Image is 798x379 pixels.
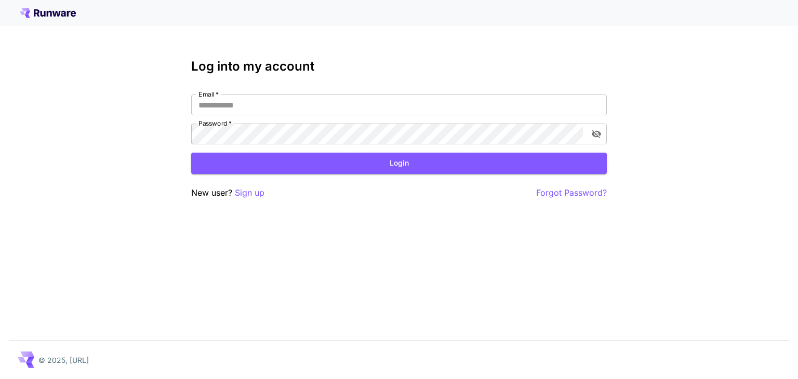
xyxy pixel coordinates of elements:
[38,355,89,366] p: © 2025, [URL]
[191,59,607,74] h3: Log into my account
[191,186,264,199] p: New user?
[191,153,607,174] button: Login
[198,119,232,128] label: Password
[198,90,219,99] label: Email
[587,125,606,143] button: toggle password visibility
[235,186,264,199] button: Sign up
[536,186,607,199] button: Forgot Password?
